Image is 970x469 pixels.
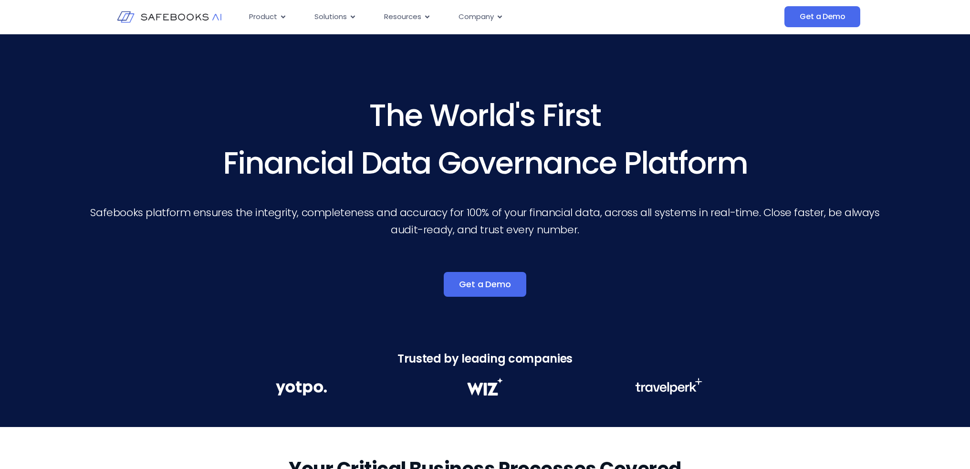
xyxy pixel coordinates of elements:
[459,11,494,22] span: Company
[76,92,894,187] h3: The World's First Financial Data Governance Platform
[462,378,507,396] img: Financial Data Governance 2
[249,11,277,22] span: Product
[241,8,689,26] nav: Menu
[784,6,860,27] a: Get a Demo
[800,12,845,21] span: Get a Demo
[314,11,347,22] span: Solutions
[384,11,421,22] span: Resources
[276,378,327,398] img: Financial Data Governance 1
[76,204,894,239] p: Safebooks platform ensures the integrity, completeness and accuracy for 100% of your financial da...
[635,378,702,395] img: Financial Data Governance 3
[241,8,689,26] div: Menu Toggle
[459,280,511,289] span: Get a Demo
[444,272,526,297] a: Get a Demo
